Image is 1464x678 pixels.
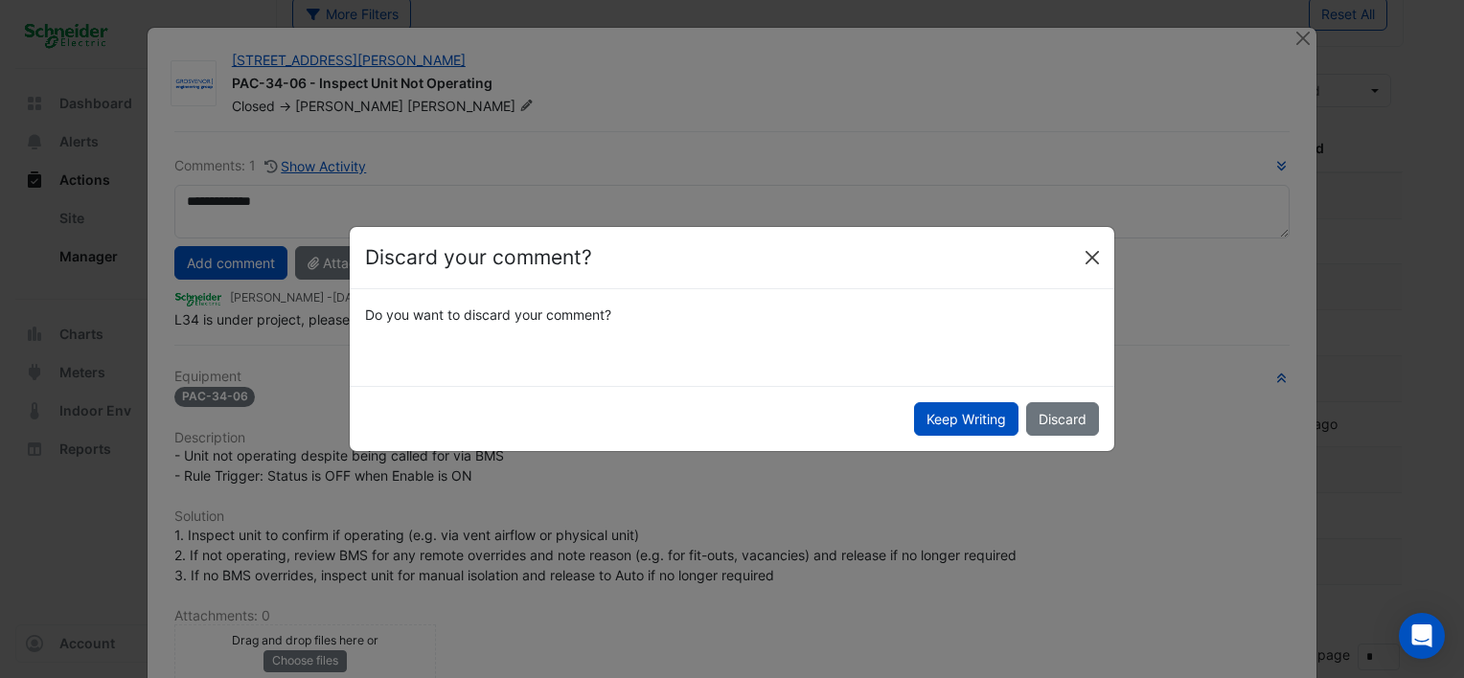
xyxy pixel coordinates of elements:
div: Open Intercom Messenger [1399,613,1445,659]
h4: Discard your comment? [365,242,592,273]
button: Close [1078,243,1107,272]
button: Discard [1026,402,1099,436]
button: Keep Writing [914,402,1018,436]
div: Do you want to discard your comment? [354,305,1110,325]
